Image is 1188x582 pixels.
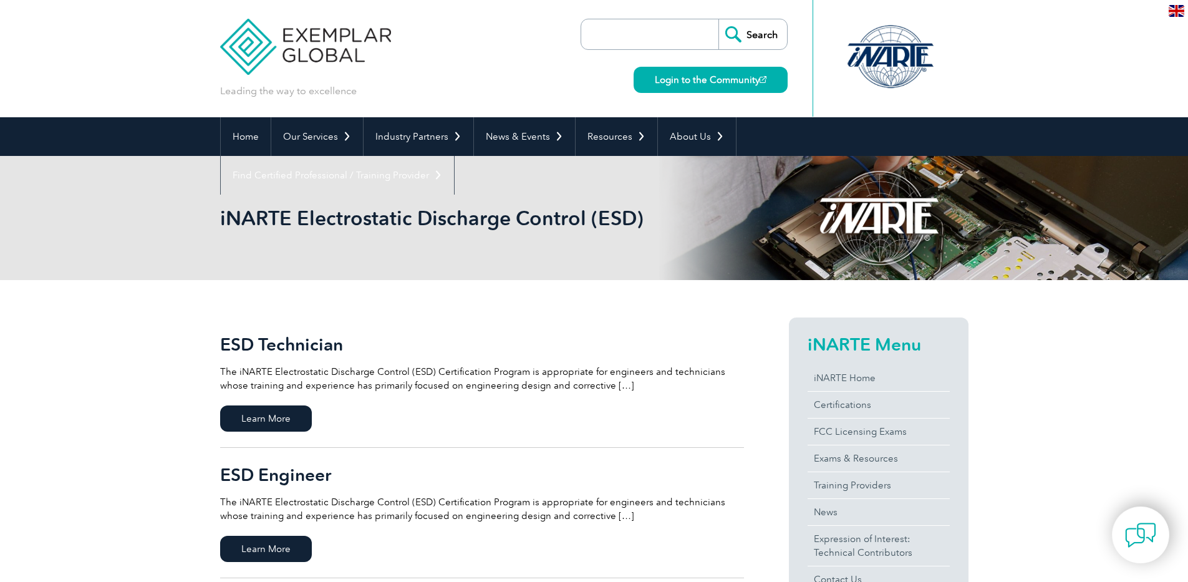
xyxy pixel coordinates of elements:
img: open_square.png [760,76,766,83]
span: Learn More [220,405,312,432]
a: Home [221,117,271,156]
a: Certifications [808,392,950,418]
img: en [1169,5,1184,17]
a: ESD Technician The iNARTE Electrostatic Discharge Control (ESD) Certification Program is appropri... [220,318,744,448]
p: The iNARTE Electrostatic Discharge Control (ESD) Certification Program is appropriate for enginee... [220,495,744,523]
a: iNARTE Home [808,365,950,391]
p: Leading the way to excellence [220,84,357,98]
a: Training Providers [808,472,950,498]
h2: iNARTE Menu [808,334,950,354]
a: Our Services [271,117,363,156]
a: Login to the Community [634,67,788,93]
a: News [808,499,950,525]
h1: iNARTE Electrostatic Discharge Control (ESD) [220,206,699,230]
a: Find Certified Professional / Training Provider [221,156,454,195]
a: ESD Engineer The iNARTE Electrostatic Discharge Control (ESD) Certification Program is appropriat... [220,448,744,578]
img: contact-chat.png [1125,520,1156,551]
p: The iNARTE Electrostatic Discharge Control (ESD) Certification Program is appropriate for enginee... [220,365,744,392]
a: Industry Partners [364,117,473,156]
a: Resources [576,117,657,156]
a: Exams & Resources [808,445,950,472]
a: News & Events [474,117,575,156]
span: Learn More [220,536,312,562]
input: Search [718,19,787,49]
a: FCC Licensing Exams [808,419,950,445]
a: Expression of Interest:Technical Contributors [808,526,950,566]
a: About Us [658,117,736,156]
h2: ESD Engineer [220,465,744,485]
h2: ESD Technician [220,334,744,354]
